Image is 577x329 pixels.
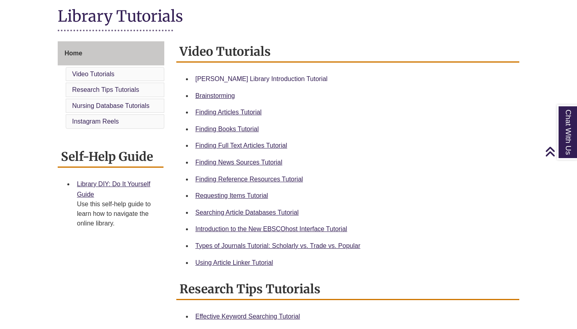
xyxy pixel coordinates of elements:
div: Guide Page Menu [58,41,164,130]
a: Home [58,41,164,65]
h2: Self-Help Guide [58,146,163,168]
a: Finding Reference Resources Tutorial [196,176,303,183]
h2: Video Tutorials [176,41,520,63]
a: Finding Full Text Articles Tutorial [196,142,287,149]
h1: Library Tutorials [58,6,519,28]
span: Home [65,50,82,57]
a: Requesting Items Tutorial [196,192,268,199]
a: Library DIY: Do It Yourself Guide [77,181,150,198]
a: Finding Books Tutorial [196,126,259,132]
a: Types of Journals Tutorial: Scholarly vs. Trade vs. Popular [196,242,361,249]
a: Back to Top [545,146,575,157]
a: Using Article Linker Tutorial [196,259,273,266]
a: Nursing Database Tutorials [72,102,149,109]
a: Video Tutorials [72,71,115,77]
a: Searching Article Databases Tutorial [196,209,299,216]
a: Finding News Sources Tutorial [196,159,282,166]
a: Brainstorming [196,92,235,99]
a: [PERSON_NAME] Library Introduction Tutorial [196,75,328,82]
a: Effective Keyword Searching Tutorial [196,313,300,320]
a: Research Tips Tutorials [72,86,139,93]
a: Instagram Reels [72,118,119,125]
h2: Research Tips Tutorials [176,279,520,300]
a: Finding Articles Tutorial [196,109,262,116]
div: Use this self-help guide to learn how to navigate the online library. [77,199,157,228]
a: Introduction to the New EBSCOhost Interface Tutorial [196,225,347,232]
